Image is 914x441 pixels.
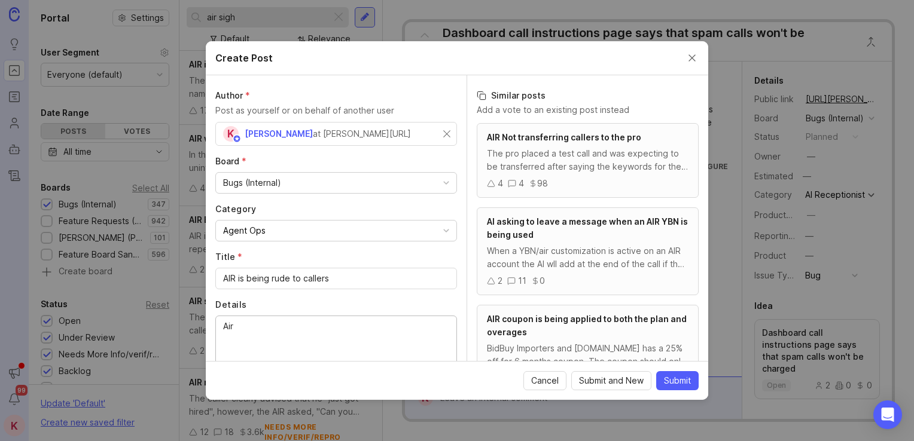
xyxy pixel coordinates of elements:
[477,104,699,116] p: Add a vote to an existing post instead
[233,134,242,143] img: member badge
[498,274,502,287] div: 2
[664,375,691,387] span: Submit
[215,299,457,311] label: Details
[215,252,242,262] span: Title (required)
[487,216,688,240] span: AI asking to leave a message when an AIR YBN is being used
[215,104,457,117] p: Post as yourself or on behalf of another user
[215,156,246,166] span: Board (required)
[477,123,699,198] a: AIR Not transferring callers to the proThe pro placed a test call and was expecting to be transfe...
[313,127,411,140] div: at [PERSON_NAME][URL]
[215,203,457,215] label: Category
[487,244,688,271] div: When a YBN/air customization is active on an AIR account the AI wll add at the end of the call if...
[571,371,651,390] button: Submit and New
[223,320,449,359] textarea: Air
[579,375,644,387] span: Submit and New
[487,147,688,173] div: The pro placed a test call and was expecting to be transferred after saying the keywords for the ...
[477,207,699,295] a: AI asking to leave a message when an AIR YBN is being usedWhen a YBN/air customization is active ...
[223,126,239,142] div: K
[223,224,266,237] div: Agent Ops
[540,274,545,287] div: 0
[215,51,273,65] h2: Create Post
[531,375,559,387] span: Cancel
[519,177,524,190] div: 4
[477,90,699,102] h3: Similar posts
[223,176,281,189] div: Bugs (Internal)
[537,177,548,190] div: 98
[487,314,687,337] span: AIR coupon is being applied to both the plan and overages
[518,274,526,287] div: 11
[685,51,699,65] button: Close create post modal
[523,371,566,390] button: Cancel
[487,342,688,368] div: BidBuy Importers and [DOMAIN_NAME] has a 25% off for 6 months coupon. The coupon should only appl...
[477,305,699,393] a: AIR coupon is being applied to both the plan and overagesBidBuy Importers and [DOMAIN_NAME] has a...
[656,371,699,390] button: Submit
[215,90,250,100] span: Author (required)
[223,272,449,285] input: What's happening?
[498,177,503,190] div: 4
[873,400,902,429] div: Open Intercom Messenger
[487,132,641,142] span: AIR Not transferring callers to the pro
[245,128,313,139] span: [PERSON_NAME]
